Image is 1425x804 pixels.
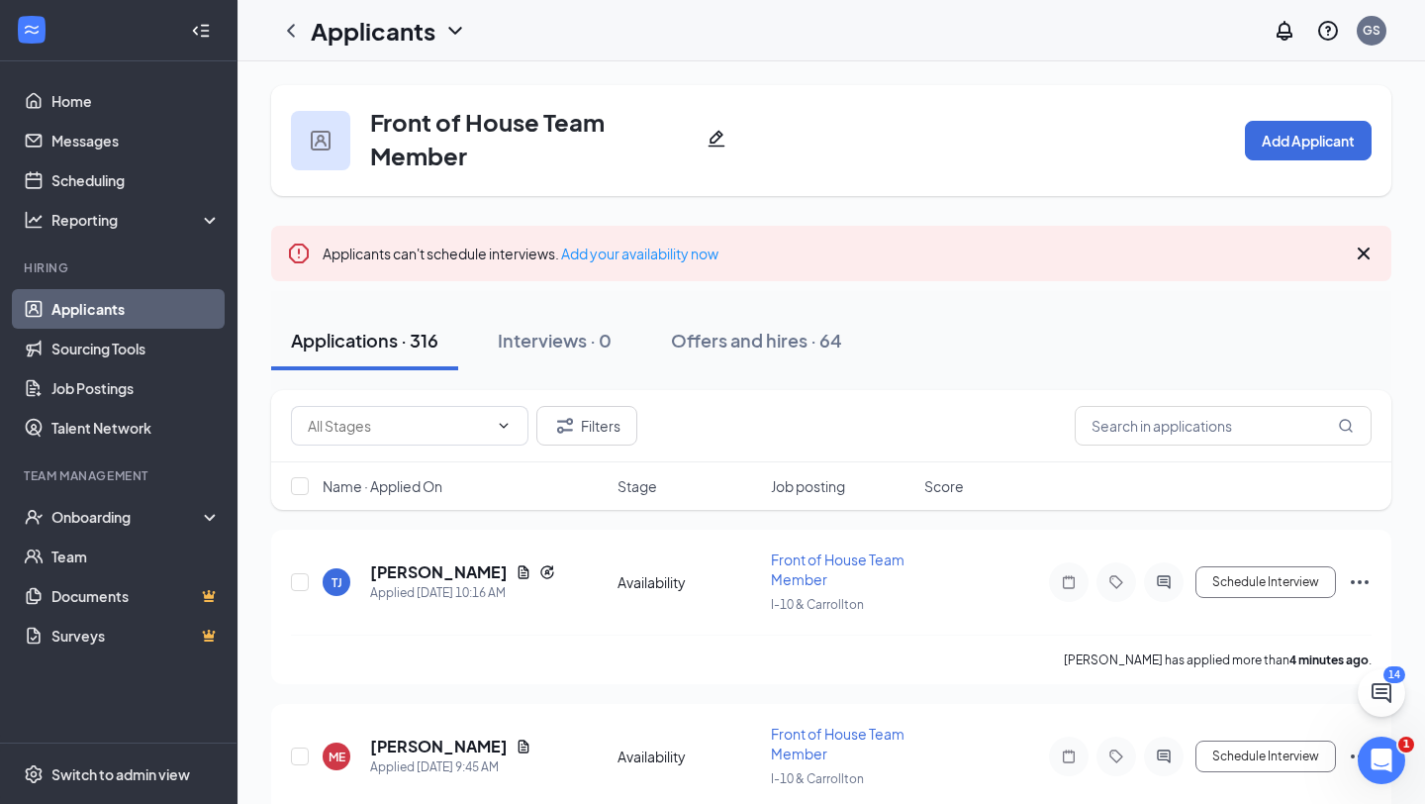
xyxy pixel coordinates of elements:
a: SurveysCrown [51,616,221,655]
div: Reporting [51,210,222,230]
svg: ChevronDown [496,418,512,434]
svg: Note [1057,749,1081,764]
span: Front of House Team Member [771,725,904,762]
a: DocumentsCrown [51,576,221,616]
div: GS [1363,22,1380,39]
svg: Tag [1104,749,1128,764]
svg: Reapply [539,564,555,580]
a: Job Postings [51,368,221,408]
svg: WorkstreamLogo [22,20,42,40]
button: Add Applicant [1245,121,1372,160]
button: Filter Filters [536,406,637,446]
div: TJ [332,574,342,591]
span: Applicants can't schedule interviews. [323,245,718,262]
div: Offers and hires · 64 [671,328,842,352]
div: Availability [617,572,759,592]
svg: Document [516,564,531,580]
h5: [PERSON_NAME] [370,736,508,757]
div: Applications · 316 [291,328,438,352]
span: Name · Applied On [323,476,442,496]
a: Talent Network [51,408,221,448]
svg: Pencil [707,129,726,149]
svg: ActiveChat [1152,749,1176,764]
h1: Applicants [311,14,435,48]
input: All Stages [308,415,488,437]
svg: Ellipses [1348,570,1372,594]
a: Applicants [51,289,221,329]
svg: Tag [1104,574,1128,590]
svg: ChevronLeft [279,19,303,43]
div: Availability [617,747,759,766]
a: Messages [51,121,221,160]
a: Scheduling [51,160,221,200]
svg: ActiveChat [1152,574,1176,590]
h3: Front of House Team Member [370,105,699,172]
button: ChatActive [1358,669,1405,717]
span: Score [924,476,964,496]
svg: Settings [24,764,44,784]
span: I-10 & Carrollton [771,771,864,786]
span: 1 [1398,737,1414,753]
iframe: Intercom live chat [1358,737,1405,784]
div: Switch to admin view [51,764,190,784]
svg: Document [516,739,531,754]
input: Search in applications [1075,406,1372,446]
img: user icon [311,131,331,151]
svg: QuestionInfo [1316,19,1340,43]
span: Stage [617,476,657,496]
a: Add your availability now [561,245,718,262]
svg: Cross [1352,242,1376,265]
a: Home [51,81,221,121]
b: 4 minutes ago [1289,653,1369,667]
div: 14 [1383,666,1405,683]
span: Front of House Team Member [771,551,904,588]
div: ME [329,749,345,765]
svg: Notifications [1273,19,1296,43]
svg: Error [287,242,311,265]
div: Onboarding [51,507,204,527]
svg: ChevronDown [443,19,467,43]
svg: Collapse [191,21,211,41]
svg: MagnifyingGlass [1338,418,1354,434]
button: Schedule Interview [1195,741,1336,772]
span: Job posting [771,476,845,496]
p: [PERSON_NAME] has applied more than . [1064,652,1372,668]
a: Team [51,537,221,576]
svg: ChatActive [1370,681,1393,705]
button: Schedule Interview [1195,566,1336,598]
svg: Analysis [24,210,44,230]
svg: UserCheck [24,507,44,527]
div: Hiring [24,259,217,276]
svg: Filter [553,414,577,438]
svg: Note [1057,574,1081,590]
div: Team Management [24,467,217,484]
h5: [PERSON_NAME] [370,561,508,583]
div: Applied [DATE] 9:45 AM [370,757,531,777]
svg: Ellipses [1348,745,1372,768]
a: Sourcing Tools [51,329,221,368]
div: Applied [DATE] 10:16 AM [370,583,555,603]
div: Interviews · 0 [498,328,612,352]
span: I-10 & Carrollton [771,597,864,612]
